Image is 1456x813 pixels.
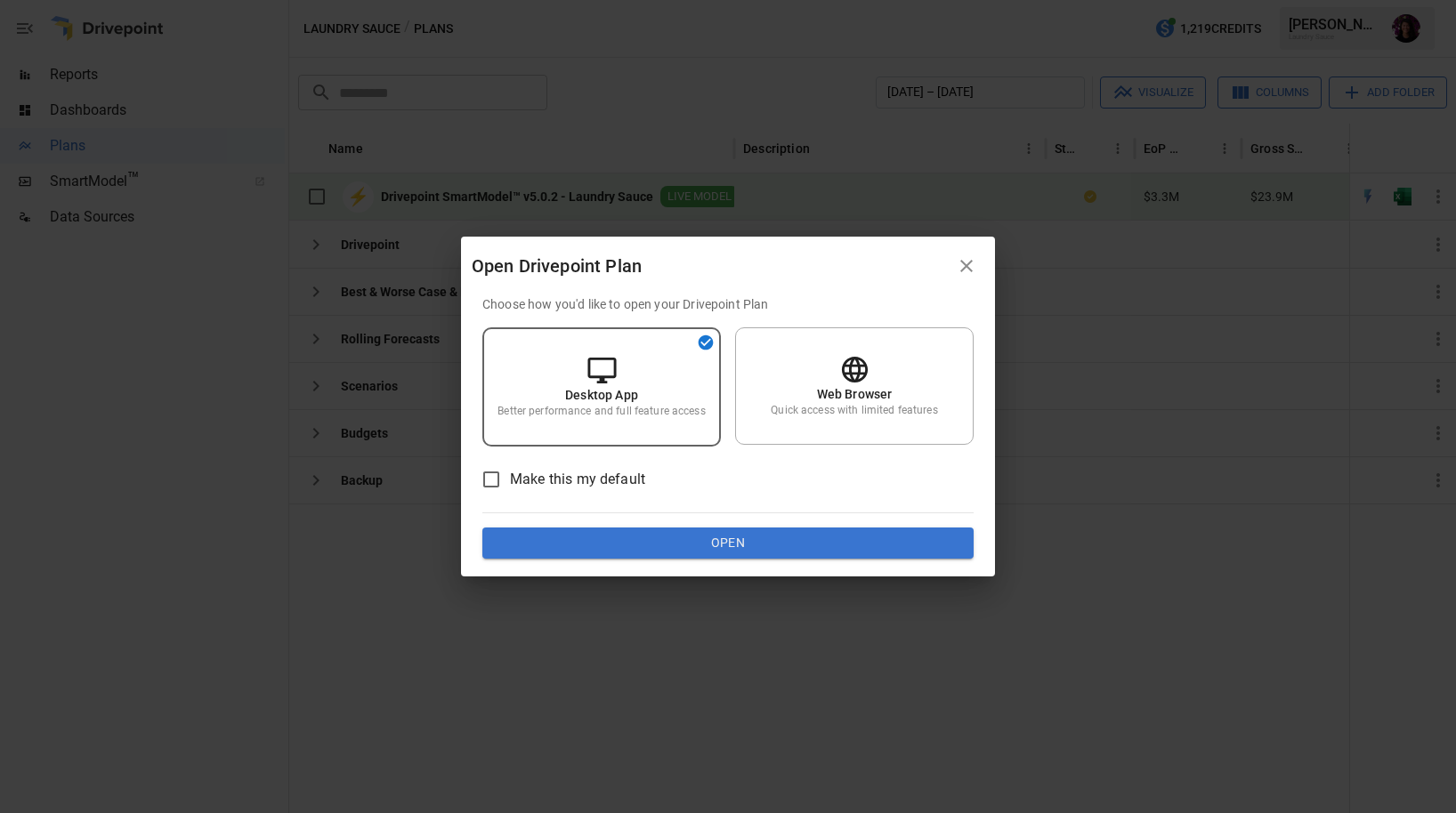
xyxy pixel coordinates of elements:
p: Choose how you'd like to open your Drivepoint Plan [482,295,974,313]
p: Better performance and full feature access [497,404,705,419]
button: Open [482,527,974,559]
p: Web Browser [817,385,893,403]
p: Desktop App [565,386,638,404]
p: Quick access with limited features [771,403,937,418]
span: Make this my default [510,469,645,490]
div: Open Drivepoint Plan [472,252,949,280]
